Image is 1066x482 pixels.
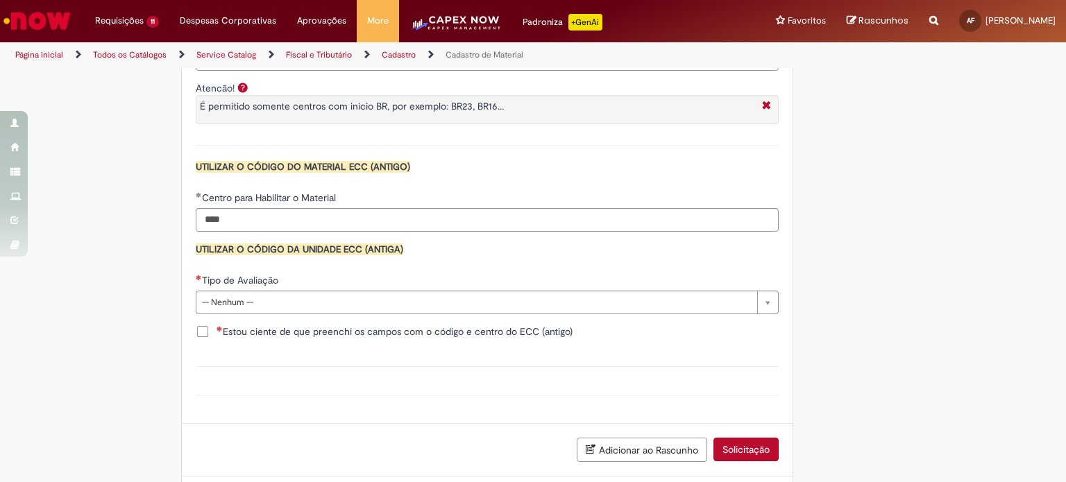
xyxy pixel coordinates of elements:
[297,14,346,28] span: Aprovações
[217,326,223,332] span: Necessários
[286,49,352,60] a: Fiscal e Tributário
[409,14,502,42] img: CapexLogo5.png
[15,49,63,60] a: Página inicial
[93,49,167,60] a: Todos os Catálogos
[985,15,1056,26] span: [PERSON_NAME]
[788,14,826,28] span: Favoritos
[200,99,755,113] p: É permitido somente centros com inicio BR, por exemplo: BR23, BR16...
[196,243,403,255] span: UTILIZAR O CÓDIGO DA UNIDADE ECC (ANTIGA)
[847,15,908,28] a: Rascunhos
[202,291,750,313] span: -- Nenhum --
[196,192,202,198] span: Obrigatório Preenchido
[196,82,235,94] label: Atencão!
[196,49,256,60] a: Service Catalog
[10,42,700,68] ul: Trilhas de página
[1,7,73,35] img: ServiceNow
[217,325,573,338] span: Estou ciente de que preenchi os campos com o código e centro do ECC (antigo)
[196,275,202,280] span: Necessários
[180,14,276,28] span: Despesas Corporativas
[446,49,523,60] a: Cadastro de Material
[568,14,602,31] p: +GenAi
[759,99,775,114] i: Fechar More information Por question_atencao
[577,438,707,462] button: Adicionar ao Rascunho
[146,16,159,28] span: 11
[713,438,779,461] button: Solicitação
[967,16,974,25] span: AF
[367,14,389,28] span: More
[858,14,908,27] span: Rascunhos
[202,274,281,286] span: Tipo de Avaliação
[235,82,251,93] span: Ajuda para Atencão!
[382,49,416,60] a: Cadastro
[523,14,602,31] div: Padroniza
[95,14,144,28] span: Requisições
[196,161,410,173] span: UTILIZAR O CÓDIGO DO MATERIAL ECC (ANTIGO)
[202,191,339,204] span: Centro para Habilitar o Material
[196,208,779,232] input: Centro para Habilitar o Material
